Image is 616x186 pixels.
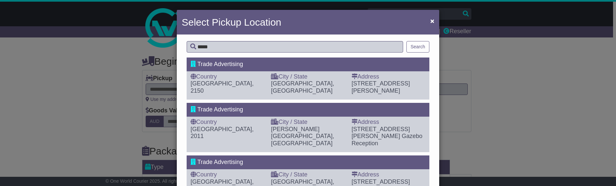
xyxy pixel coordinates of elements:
span: Trade Advertising [197,159,243,165]
span: [PERSON_NAME][GEOGRAPHIC_DATA], [GEOGRAPHIC_DATA] [271,126,334,147]
span: × [430,17,434,25]
span: [GEOGRAPHIC_DATA], 2150 [191,80,254,94]
span: Trade Advertising [197,106,243,113]
span: Gazebo Reception [352,133,422,147]
span: [STREET_ADDRESS][PERSON_NAME] [352,80,410,94]
div: Country [191,119,264,126]
h4: Select Pickup Location [182,15,281,30]
span: [STREET_ADDRESS][PERSON_NAME] [352,126,410,140]
div: Address [352,171,425,178]
span: Trade Advertising [197,61,243,67]
div: Country [191,73,264,81]
div: City / State [271,171,345,178]
button: Search [406,41,429,53]
button: Close [427,14,438,28]
span: [GEOGRAPHIC_DATA], [GEOGRAPHIC_DATA] [271,80,334,94]
div: City / State [271,73,345,81]
div: City / State [271,119,345,126]
div: Country [191,171,264,178]
div: Address [352,119,425,126]
span: [GEOGRAPHIC_DATA], 2011 [191,126,254,140]
div: Address [352,73,425,81]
